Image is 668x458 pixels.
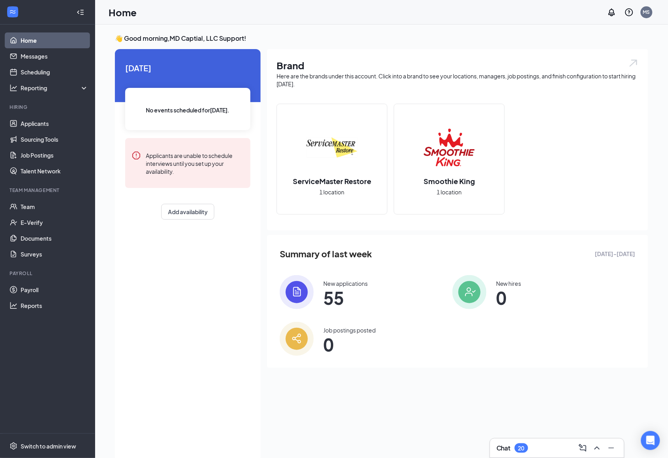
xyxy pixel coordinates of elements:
button: Add availability [161,204,214,220]
svg: Analysis [10,84,17,92]
a: Home [21,32,88,48]
a: Team [21,199,88,215]
h1: Home [109,6,137,19]
span: [DATE] [125,62,250,74]
span: 0 [323,337,376,352]
img: Smoothie King [424,122,475,173]
span: 55 [323,291,368,305]
div: Open Intercom Messenger [641,431,660,450]
div: New applications [323,279,368,287]
a: Sourcing Tools [21,131,88,147]
img: ServiceMaster Restore [307,122,357,173]
span: 1 location [320,188,345,196]
span: 1 location [437,188,462,196]
a: E-Verify [21,215,88,230]
div: 20 [518,445,525,452]
span: [DATE] - [DATE] [595,249,636,258]
button: Minimize [605,442,618,454]
svg: ChevronUp [592,443,602,453]
svg: WorkstreamLogo [9,8,17,16]
svg: ComposeMessage [578,443,588,453]
h2: ServiceMaster Restore [285,176,379,186]
img: icon [280,322,314,356]
h3: 👋 Good morning, MD Captial, LLC Support ! [115,34,648,43]
a: Payroll [21,282,88,298]
div: Reporting [21,84,89,92]
div: Applicants are unable to schedule interviews until you set up your availability. [146,151,244,175]
img: open.6027fd2a22e1237b5b06.svg [628,59,639,68]
svg: Error [132,151,141,160]
button: ChevronUp [591,442,603,454]
a: Applicants [21,116,88,131]
a: Messages [21,48,88,64]
a: Talent Network [21,163,88,179]
span: Summary of last week [280,247,372,261]
img: icon [280,275,314,309]
h3: Chat [496,444,511,452]
span: No events scheduled for [DATE] . [146,106,230,114]
a: Scheduling [21,64,88,80]
svg: Settings [10,442,17,450]
div: Hiring [10,104,87,110]
span: 0 [496,291,521,305]
div: Payroll [10,270,87,277]
h1: Brand [277,59,639,72]
svg: Notifications [607,8,616,17]
div: New hires [496,279,521,287]
button: ComposeMessage [576,442,589,454]
div: Here are the brands under this account. Click into a brand to see your locations, managers, job p... [277,72,639,88]
div: Team Management [10,187,87,194]
img: icon [452,275,487,309]
a: Reports [21,298,88,314]
div: Job postings posted [323,326,376,334]
div: MS [643,9,650,15]
svg: Collapse [76,8,84,16]
svg: QuestionInfo [624,8,634,17]
a: Documents [21,230,88,246]
a: Job Postings [21,147,88,163]
a: Surveys [21,246,88,262]
svg: Minimize [607,443,616,453]
div: Switch to admin view [21,442,76,450]
h2: Smoothie King [416,176,483,186]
